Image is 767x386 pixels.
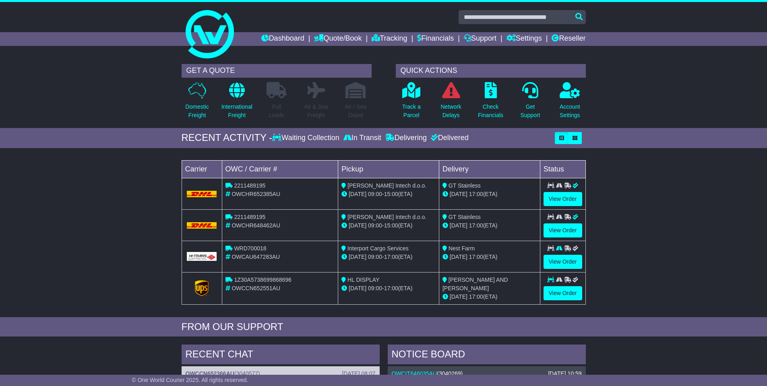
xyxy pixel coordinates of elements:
span: 17:00 [469,254,483,260]
div: (ETA) [442,253,537,261]
span: 17:00 [384,285,398,291]
span: [PERSON_NAME] Intech d.o.o. [347,214,426,220]
div: NOTICE BOARD [388,345,586,366]
p: Account Settings [560,103,580,120]
p: Track a Parcel [402,103,421,120]
div: In Transit [341,134,383,142]
div: [DATE] 10:59 [548,370,581,377]
div: (ETA) [442,190,537,198]
p: Air & Sea Freight [304,103,328,120]
td: Status [540,160,585,178]
span: [DATE] [450,222,467,229]
a: Reseller [552,32,585,46]
span: HL DISPLAY [347,277,379,283]
span: GT Stainless [449,214,481,220]
a: GetSupport [520,82,540,124]
span: OWCHR648462AU [232,222,280,229]
a: Settings [507,32,542,46]
p: Full Loads [267,103,287,120]
span: [DATE] [349,254,366,260]
p: International Freight [221,103,252,120]
span: [DATE] [450,191,467,197]
div: [DATE] 08:07 [342,370,375,377]
a: View Order [544,192,582,206]
td: Pickup [338,160,439,178]
a: OWCCN652366AU [186,370,234,377]
span: OWCHR652385AU [232,191,280,197]
a: NetworkDelays [440,82,461,124]
img: GetCarrierServiceLogo [187,252,217,261]
span: WRD700018 [234,245,266,252]
span: 17:00 [469,222,483,229]
div: Delivering [383,134,429,142]
span: OWCAU647283AU [232,254,280,260]
div: RECENT CHAT [182,345,380,366]
div: - (ETA) [341,190,436,198]
span: 09:00 [368,191,382,197]
span: Interport Cargo Services [347,245,409,252]
span: [DATE] [349,191,366,197]
span: 2211489195 [234,214,265,220]
span: 17:00 [384,254,398,260]
span: 17:00 [469,191,483,197]
div: (ETA) [442,221,537,230]
a: Support [464,32,496,46]
span: [DATE] [450,293,467,300]
td: Carrier [182,160,222,178]
p: Air / Sea Depot [345,103,367,120]
a: OWCIT646035AU [392,370,437,377]
div: - (ETA) [341,221,436,230]
div: RECENT ACTIVITY - [182,132,273,144]
span: 15:00 [384,222,398,229]
span: 09:00 [368,254,382,260]
a: Dashboard [261,32,304,46]
span: [DATE] [349,222,366,229]
span: 3040269 [439,370,461,377]
div: ( ) [186,370,376,377]
a: Financials [417,32,454,46]
span: 15:00 [384,191,398,197]
p: Domestic Freight [185,103,209,120]
a: View Order [544,223,582,237]
a: Track aParcel [402,82,421,124]
span: [PERSON_NAME] Intech d.o.o. [347,182,426,189]
div: ( ) [392,370,582,377]
a: View Order [544,286,582,300]
a: View Order [544,255,582,269]
span: 3040577 [236,370,258,377]
span: Nest Farm [449,245,475,252]
div: (ETA) [442,293,537,301]
span: 09:00 [368,222,382,229]
p: Network Delays [440,103,461,120]
div: Delivered [429,134,469,142]
span: [PERSON_NAME] AND [PERSON_NAME] [442,277,508,291]
div: Waiting Collection [272,134,341,142]
td: Delivery [439,160,540,178]
div: - (ETA) [341,253,436,261]
span: 17:00 [469,293,483,300]
p: Get Support [520,103,540,120]
td: OWC / Carrier # [222,160,338,178]
div: - (ETA) [341,284,436,293]
span: 2211489195 [234,182,265,189]
span: OWCCN652551AU [232,285,280,291]
img: DHL.png [187,222,217,229]
span: [DATE] [349,285,366,291]
a: CheckFinancials [478,82,504,124]
a: Tracking [372,32,407,46]
a: AccountSettings [559,82,581,124]
div: GET A QUOTE [182,64,372,78]
div: QUICK ACTIONS [396,64,586,78]
span: 09:00 [368,285,382,291]
p: Check Financials [478,103,503,120]
span: 1Z30A5738699868696 [234,277,291,283]
a: InternationalFreight [221,82,253,124]
div: FROM OUR SUPPORT [182,321,586,333]
img: DHL.png [187,191,217,197]
img: GetCarrierServiceLogo [195,280,209,296]
a: DomesticFreight [185,82,209,124]
span: GT Stainless [449,182,481,189]
a: Quote/Book [314,32,362,46]
span: [DATE] [450,254,467,260]
span: © One World Courier 2025. All rights reserved. [132,377,248,383]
